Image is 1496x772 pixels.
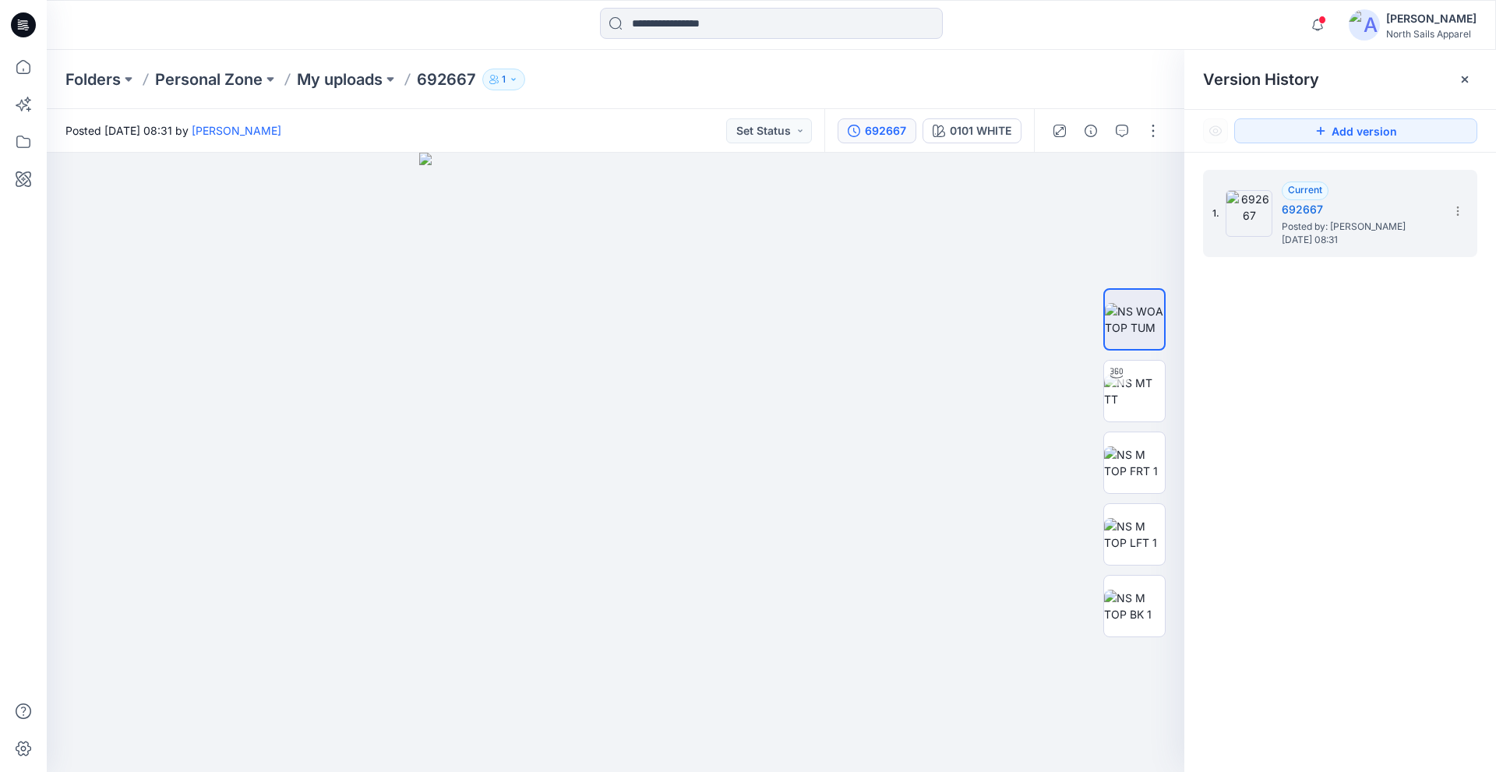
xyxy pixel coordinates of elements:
a: Folders [65,69,121,90]
button: 1 [482,69,525,90]
div: North Sails Apparel [1386,28,1477,40]
a: [PERSON_NAME] [192,124,281,137]
span: 1. [1212,206,1219,220]
img: avatar [1349,9,1380,41]
span: Posted [DATE] 08:31 by [65,122,281,139]
img: 692667 [1226,190,1272,237]
span: Posted by: Kapila Kothalawala [1282,219,1438,234]
h5: 692667 [1282,200,1438,219]
p: 1 [502,71,506,88]
a: My uploads [297,69,383,90]
button: Close [1459,73,1471,86]
button: Add version [1234,118,1477,143]
img: eyJhbGciOiJIUzI1NiIsImtpZCI6IjAiLCJzbHQiOiJzZXMiLCJ0eXAiOiJKV1QifQ.eyJkYXRhIjp7InR5cGUiOiJzdG9yYW... [419,153,812,772]
img: NS M TOP LFT 1 [1104,518,1165,551]
img: NS M TOP FRT 1 [1104,446,1165,479]
img: NS M TOP BK 1 [1104,590,1165,622]
button: Details [1078,118,1103,143]
a: Personal Zone [155,69,263,90]
div: [PERSON_NAME] [1386,9,1477,28]
div: 0101 WHITE [950,122,1011,139]
span: Version History [1203,70,1319,89]
img: NS MT TT [1104,375,1165,407]
button: 692667 [838,118,916,143]
button: 0101 WHITE [923,118,1021,143]
span: Current [1288,184,1322,196]
p: 692667 [417,69,476,90]
div: 692667 [865,122,906,139]
span: [DATE] 08:31 [1282,234,1438,245]
img: NS WOA TOP TUM [1105,303,1164,336]
button: Show Hidden Versions [1203,118,1228,143]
